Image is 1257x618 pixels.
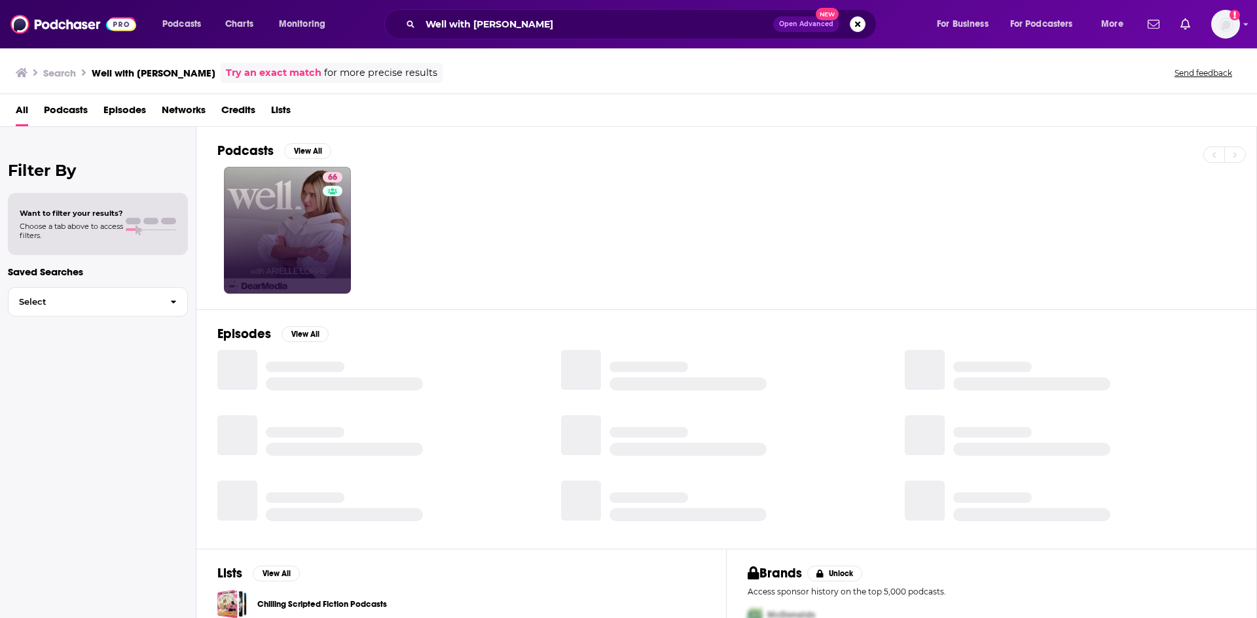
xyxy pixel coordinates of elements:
[324,65,437,80] span: for more precise results
[8,287,188,317] button: Select
[217,143,274,159] h2: Podcasts
[16,99,28,126] a: All
[8,266,188,278] p: Saved Searches
[10,12,136,37] img: Podchaser - Follow, Share and Rate Podcasts
[807,566,863,581] button: Unlock
[1002,14,1092,35] button: open menu
[1211,10,1240,39] button: Show profile menu
[1171,67,1236,78] button: Send feedback
[20,222,123,240] span: Choose a tab above to access filters.
[270,14,342,35] button: open menu
[1092,14,1140,35] button: open menu
[323,172,342,182] a: 66
[397,9,889,39] div: Search podcasts, credits, & more...
[284,143,331,159] button: View All
[1175,13,1195,35] a: Show notifications dropdown
[1010,15,1073,33] span: For Podcasters
[8,161,188,180] h2: Filter By
[221,99,255,126] a: Credits
[271,99,291,126] a: Lists
[928,14,1005,35] button: open menu
[224,167,351,294] a: 66
[217,143,331,159] a: PodcastsView All
[779,21,833,27] span: Open Advanced
[103,99,146,126] a: Episodes
[92,67,215,79] h3: Well with [PERSON_NAME]
[1211,10,1240,39] img: User Profile
[217,326,271,342] h2: Episodes
[217,565,242,581] h2: Lists
[153,14,218,35] button: open menu
[225,15,253,33] span: Charts
[748,587,1235,596] p: Access sponsor history on the top 5,000 podcasts.
[420,14,773,35] input: Search podcasts, credits, & more...
[43,67,76,79] h3: Search
[226,65,321,80] a: Try an exact match
[748,565,802,581] h2: Brands
[1230,10,1240,20] svg: Add a profile image
[20,209,123,218] span: Want to filter your results?
[217,565,300,581] a: ListsView All
[773,16,839,32] button: Open AdvancedNew
[253,566,300,581] button: View All
[162,15,201,33] span: Podcasts
[282,326,329,342] button: View All
[217,326,329,342] a: EpisodesView All
[44,99,88,126] a: Podcasts
[9,298,160,306] span: Select
[217,14,261,35] a: Charts
[328,171,337,184] span: 66
[162,99,206,126] a: Networks
[1142,13,1165,35] a: Show notifications dropdown
[257,597,387,611] a: Chilling Scripted Fiction Podcasts
[279,15,325,33] span: Monitoring
[937,15,989,33] span: For Business
[1101,15,1123,33] span: More
[816,8,839,20] span: New
[1211,10,1240,39] span: Logged in as megcassidy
